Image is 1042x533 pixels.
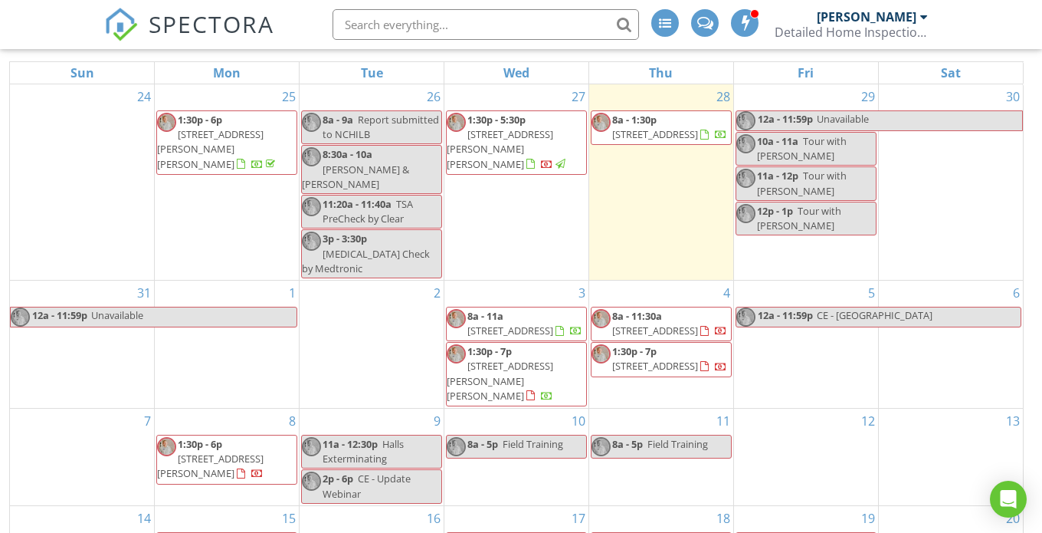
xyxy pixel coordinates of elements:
td: Go to September 11, 2025 [588,408,733,505]
td: Go to September 7, 2025 [10,408,155,505]
span: 8:30a - 10a [323,147,372,161]
span: CE - Update Webinar [323,472,411,500]
a: Go to September 8, 2025 [286,409,299,433]
a: Go to September 3, 2025 [575,281,588,305]
span: 1:30p - 7p [612,344,657,358]
span: CE - [GEOGRAPHIC_DATA] [817,308,932,322]
span: 1:30p - 7p [467,344,512,358]
span: 11a - 12:30p [323,437,378,451]
td: Go to August 24, 2025 [10,84,155,280]
img: eric_hero.jpg [447,113,466,132]
img: eric_hero.jpg [736,111,755,130]
img: eric_hero.jpg [736,169,755,188]
img: eric_hero.jpg [302,147,321,166]
td: Go to August 28, 2025 [588,84,733,280]
td: Go to September 6, 2025 [878,280,1023,408]
a: Go to September 7, 2025 [141,409,154,433]
a: Go to September 19, 2025 [858,506,878,531]
img: eric_hero.jpg [591,113,611,132]
td: Go to September 3, 2025 [444,280,589,408]
span: [STREET_ADDRESS] [467,324,553,337]
img: eric_hero.jpg [11,308,30,327]
img: eric_hero.jpg [302,113,321,132]
td: Go to September 12, 2025 [733,408,878,505]
a: Go to September 5, 2025 [865,281,878,305]
a: Go to September 6, 2025 [1010,281,1023,305]
a: Friday [795,62,817,84]
a: Go to September 2, 2025 [431,281,444,305]
span: 12a - 11:59p [757,308,814,327]
a: Go to August 28, 2025 [713,84,733,109]
img: eric_hero.jpg [736,308,755,327]
a: 1:30p - 5:30p [STREET_ADDRESS][PERSON_NAME][PERSON_NAME] [446,110,587,175]
span: [STREET_ADDRESS] [612,359,698,373]
a: Wednesday [500,62,532,84]
div: Detailed Home Inspections Inc. [775,25,928,40]
div: Open Intercom Messenger [990,481,1027,518]
img: eric_hero.jpg [591,309,611,328]
a: 8a - 11a [STREET_ADDRESS] [467,309,582,337]
a: Tuesday [358,62,386,84]
a: Go to August 30, 2025 [1003,84,1023,109]
img: eric_hero.jpg [157,437,176,456]
a: Go to September 12, 2025 [858,409,878,433]
a: Go to September 1, 2025 [286,281,299,305]
img: eric_hero.jpg [302,232,321,251]
a: 1:30p - 6p [STREET_ADDRESS][PERSON_NAME] [156,435,297,485]
img: eric_hero.jpg [302,472,321,491]
a: 1:30p - 6p [STREET_ADDRESS][PERSON_NAME][PERSON_NAME] [156,110,297,175]
img: eric_hero.jpg [447,309,466,328]
td: Go to August 29, 2025 [733,84,878,280]
a: 1:30p - 7p [STREET_ADDRESS] [591,342,732,377]
a: 1:30p - 7p [STREET_ADDRESS] [612,344,727,373]
span: [STREET_ADDRESS] [612,324,698,337]
span: [STREET_ADDRESS][PERSON_NAME][PERSON_NAME] [447,127,553,170]
span: 8a - 11a [467,309,503,323]
span: 10a - 11a [757,134,798,148]
a: Monday [210,62,244,84]
img: eric_hero.jpg [591,437,611,456]
img: eric_hero.jpg [302,437,321,456]
td: Go to August 25, 2025 [155,84,300,280]
td: Go to September 2, 2025 [300,280,444,408]
img: eric_hero.jpg [591,344,611,364]
a: 1:30p - 7p [STREET_ADDRESS][PERSON_NAME][PERSON_NAME] [447,344,553,403]
td: Go to September 4, 2025 [588,280,733,408]
img: eric_hero.jpg [736,204,755,223]
span: 11a - 12p [757,169,798,183]
span: 1:30p - 6p [178,113,222,127]
span: 12p - 1p [757,204,793,218]
td: Go to August 27, 2025 [444,84,589,280]
span: 3p - 3:30p [323,232,367,245]
span: 12a - 11:59p [31,308,88,327]
span: 1:30p - 5:30p [467,113,526,127]
td: Go to August 30, 2025 [878,84,1023,280]
span: 8a - 9a [323,113,353,127]
a: Sunday [67,62,97,84]
a: Go to September 17, 2025 [569,506,588,531]
a: Go to September 10, 2025 [569,409,588,433]
a: Go to September 4, 2025 [720,281,733,305]
span: [PERSON_NAME] & [PERSON_NAME] [302,163,409,191]
a: 1:30p - 7p [STREET_ADDRESS][PERSON_NAME][PERSON_NAME] [446,342,587,406]
a: 1:30p - 6p [STREET_ADDRESS][PERSON_NAME] [157,437,264,480]
div: [PERSON_NAME] [817,9,916,25]
a: 8a - 1:30p [STREET_ADDRESS] [612,113,727,141]
a: Saturday [938,62,964,84]
span: [STREET_ADDRESS][PERSON_NAME] [157,452,264,480]
td: Go to September 10, 2025 [444,408,589,505]
img: eric_hero.jpg [447,344,466,364]
a: Go to September 9, 2025 [431,409,444,433]
span: SPECTORA [149,8,274,40]
img: The Best Home Inspection Software - Spectora [104,8,138,41]
span: Unavailable [91,308,143,322]
a: Go to September 11, 2025 [713,409,733,433]
span: Field Training [647,437,708,451]
input: Search everything... [333,9,639,40]
span: 12a - 11:59p [757,111,814,130]
span: 1:30p - 6p [178,437,222,451]
span: 2p - 6p [323,472,353,485]
span: Tour with [PERSON_NAME] [757,204,841,232]
a: Go to September 13, 2025 [1003,409,1023,433]
a: Go to August 25, 2025 [279,84,299,109]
